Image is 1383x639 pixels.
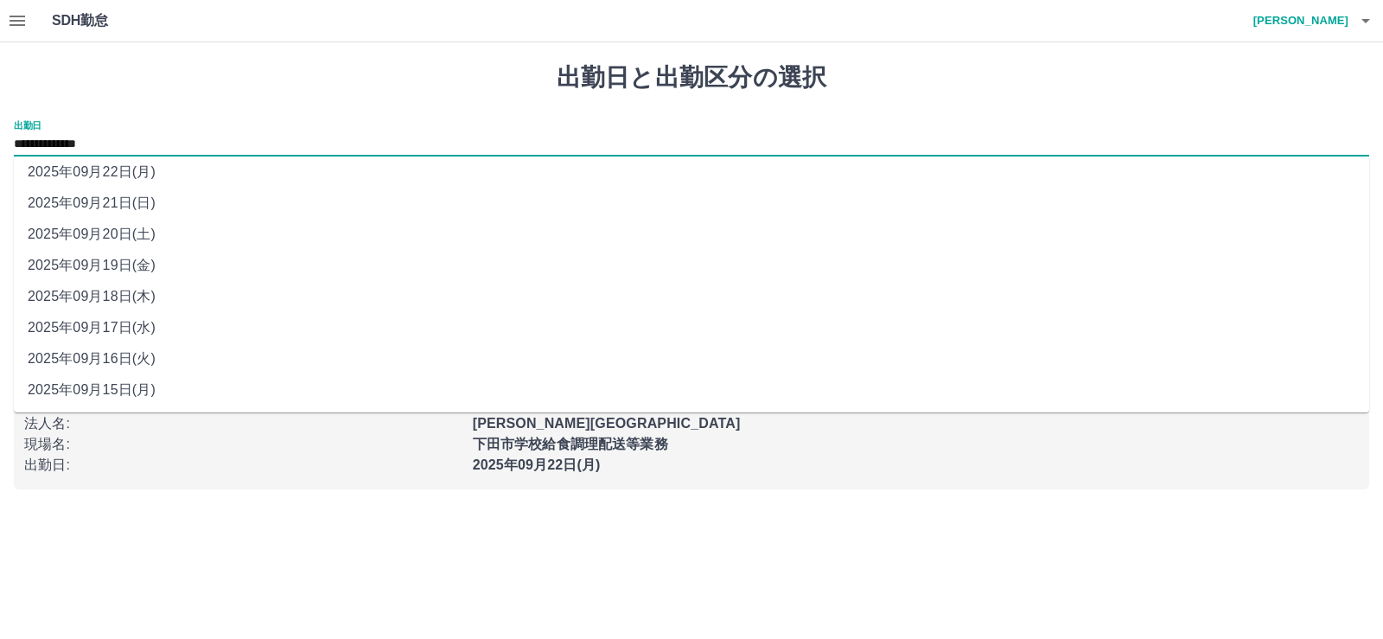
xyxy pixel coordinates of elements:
p: 法人名 : [24,413,462,434]
b: 下田市学校給食調理配送等業務 [473,437,668,451]
li: 2025年09月18日(木) [14,281,1369,312]
h1: 出勤日と出勤区分の選択 [14,63,1369,93]
li: 2025年09月19日(金) [14,250,1369,281]
li: 2025年09月22日(月) [14,157,1369,188]
label: 出勤日 [14,118,41,131]
b: 2025年09月22日(月) [473,457,601,472]
li: 2025年09月17日(水) [14,312,1369,343]
p: 出勤日 : [24,455,462,476]
li: 2025年09月16日(火) [14,343,1369,374]
li: 2025年09月15日(月) [14,374,1369,406]
li: 2025年09月21日(日) [14,188,1369,219]
p: 現場名 : [24,434,462,455]
li: 2025年09月20日(土) [14,219,1369,250]
b: [PERSON_NAME][GEOGRAPHIC_DATA] [473,416,741,431]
